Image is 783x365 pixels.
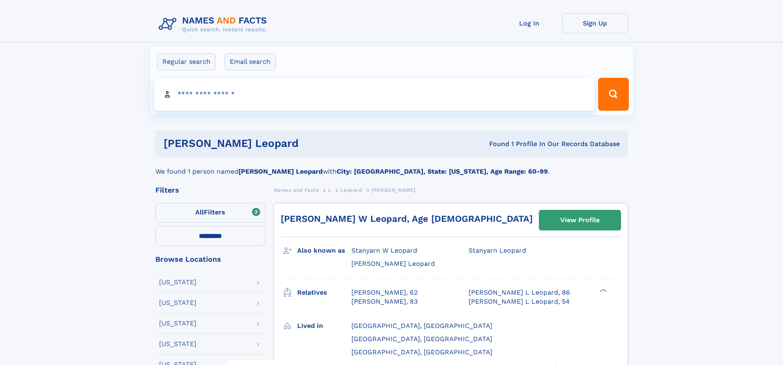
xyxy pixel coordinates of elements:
[351,246,417,254] span: Stanyarn W Leopard
[469,297,570,306] a: [PERSON_NAME] L Leopard, 54
[159,300,196,306] div: [US_STATE]
[159,320,196,327] div: [US_STATE]
[157,53,216,70] label: Regular search
[372,187,416,193] span: [PERSON_NAME]
[155,186,266,194] div: Filters
[562,13,628,33] a: Sign Up
[297,319,351,333] h3: Lived in
[351,348,492,356] span: [GEOGRAPHIC_DATA], [GEOGRAPHIC_DATA]
[281,214,533,224] a: [PERSON_NAME] W Leopard, Age [DEMOGRAPHIC_DATA]
[497,13,562,33] a: Log In
[337,167,548,175] b: City: [GEOGRAPHIC_DATA], State: [US_STATE], Age Range: 60-99
[351,260,435,267] span: [PERSON_NAME] Leopard
[328,187,331,193] span: L
[159,341,196,347] div: [US_STATE]
[155,13,274,35] img: Logo Names and Facts
[195,208,204,216] span: All
[164,138,394,149] h1: [PERSON_NAME] leopard
[351,297,418,306] a: [PERSON_NAME], 83
[598,288,607,293] div: ❯
[224,53,276,70] label: Email search
[238,167,323,175] b: [PERSON_NAME] Leopard
[539,210,621,230] a: View Profile
[598,78,628,111] button: Search Button
[328,185,331,195] a: L
[159,279,196,286] div: [US_STATE]
[297,286,351,300] h3: Relatives
[560,211,600,230] div: View Profile
[340,187,362,193] span: Leopard
[297,244,351,258] h3: Also known as
[351,288,418,297] a: [PERSON_NAME], 62
[340,185,362,195] a: Leopard
[155,256,266,263] div: Browse Locations
[394,139,620,149] div: Found 1 Profile In Our Records Database
[469,246,526,254] span: Stanyarn Leopard
[155,157,628,177] div: We found 1 person named with .
[155,78,595,111] input: search input
[155,203,266,223] label: Filters
[351,335,492,343] span: [GEOGRAPHIC_DATA], [GEOGRAPHIC_DATA]
[469,288,570,297] a: [PERSON_NAME] L Leopard, 86
[274,185,319,195] a: Names and Facts
[351,322,492,330] span: [GEOGRAPHIC_DATA], [GEOGRAPHIC_DATA]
